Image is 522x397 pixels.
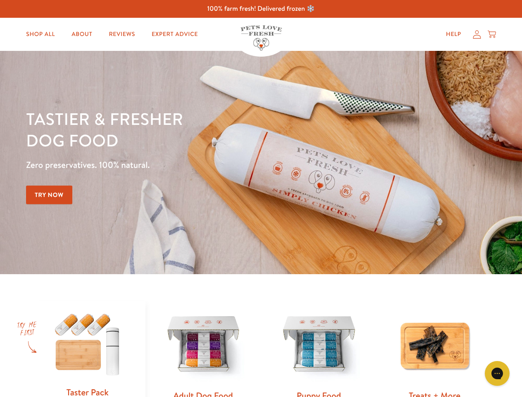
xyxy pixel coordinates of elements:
[102,26,141,43] a: Reviews
[26,186,72,204] a: Try Now
[65,26,99,43] a: About
[145,26,205,43] a: Expert Advice
[26,108,339,151] h1: Tastier & fresher dog food
[19,26,62,43] a: Shop All
[241,25,282,50] img: Pets Love Fresh
[439,26,468,43] a: Help
[481,358,514,389] iframe: Gorgias live chat messenger
[26,158,339,172] p: Zero preservatives. 100% natural.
